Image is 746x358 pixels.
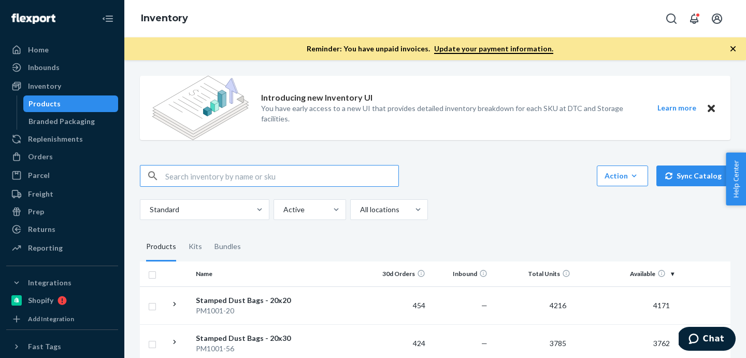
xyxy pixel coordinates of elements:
div: Products [146,232,176,261]
a: Inbounds [6,59,118,76]
th: Inbound [429,261,492,286]
button: Learn more [651,102,702,115]
button: Open notifications [684,8,705,29]
div: Add Integration [28,314,74,323]
div: Reporting [28,243,63,253]
a: Reporting [6,240,118,256]
span: — [481,301,487,310]
a: Orders [6,148,118,165]
th: Available [575,261,678,286]
div: Bundles [214,232,241,261]
a: Branded Packaging [23,113,119,130]
div: Branded Packaging [28,116,95,127]
span: 4171 [649,301,674,310]
span: — [481,339,487,348]
button: Help Center [726,153,746,205]
th: Total Units [492,261,575,286]
div: Stamped Dust Bags - 20x20 [196,295,304,306]
div: PM1001-20 [196,306,304,316]
a: Home [6,42,118,58]
p: Introducing new Inventory UI [261,92,372,104]
div: Action [605,171,640,181]
a: Returns [6,221,118,238]
a: Inventory [6,78,118,94]
button: Open Search Box [661,8,682,29]
img: new-reports-banner-icon.82668bd98b6a51aee86340f2a7b77ae3.png [152,76,249,140]
a: Prep [6,203,118,220]
div: Shopify [28,295,53,306]
div: Returns [28,224,55,235]
iframe: Opens a widget where you can chat to one of our agents [679,327,736,353]
input: Active [282,204,283,215]
button: Action [597,166,648,186]
button: Close Navigation [97,8,118,29]
div: Freight [28,189,53,199]
input: All locations [359,204,360,215]
div: Prep [28,206,44,217]
div: Kits [189,232,202,261]
ol: breadcrumbs [133,4,196,34]
td: 454 [367,286,429,324]
a: Add Integration [6,313,118,325]
a: Shopify [6,292,118,309]
p: You have early access to a new UI that provides detailed inventory breakdown for each SKU at DTC ... [261,103,638,124]
div: Products [28,99,61,109]
p: Reminder: You have unpaid invoices. [307,44,553,54]
span: 4216 [546,301,570,310]
button: Fast Tags [6,338,118,355]
div: Inventory [28,81,61,91]
th: 30d Orders [367,261,429,286]
button: Close [705,102,718,115]
input: Search inventory by name or sku [165,166,398,186]
a: Replenishments [6,131,118,147]
div: Home [28,45,49,55]
th: Name [192,261,308,286]
div: Replenishments [28,134,83,144]
button: Open account menu [707,8,727,29]
div: Inbounds [28,62,60,73]
a: Update your payment information. [434,44,553,54]
img: Flexport logo [11,13,55,24]
a: Freight [6,186,118,202]
span: 3785 [546,339,570,348]
a: Products [23,95,119,112]
div: PM1001-56 [196,343,304,354]
button: Integrations [6,274,118,291]
a: Parcel [6,167,118,184]
input: Standard [149,204,150,215]
div: Parcel [28,170,50,181]
button: Sync Catalog [656,166,730,186]
span: 3762 [649,339,674,348]
div: Stamped Dust Bags - 20x30 [196,333,304,343]
a: Inventory [141,12,188,24]
div: Integrations [28,278,71,288]
div: Fast Tags [28,341,61,352]
div: Orders [28,152,53,162]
